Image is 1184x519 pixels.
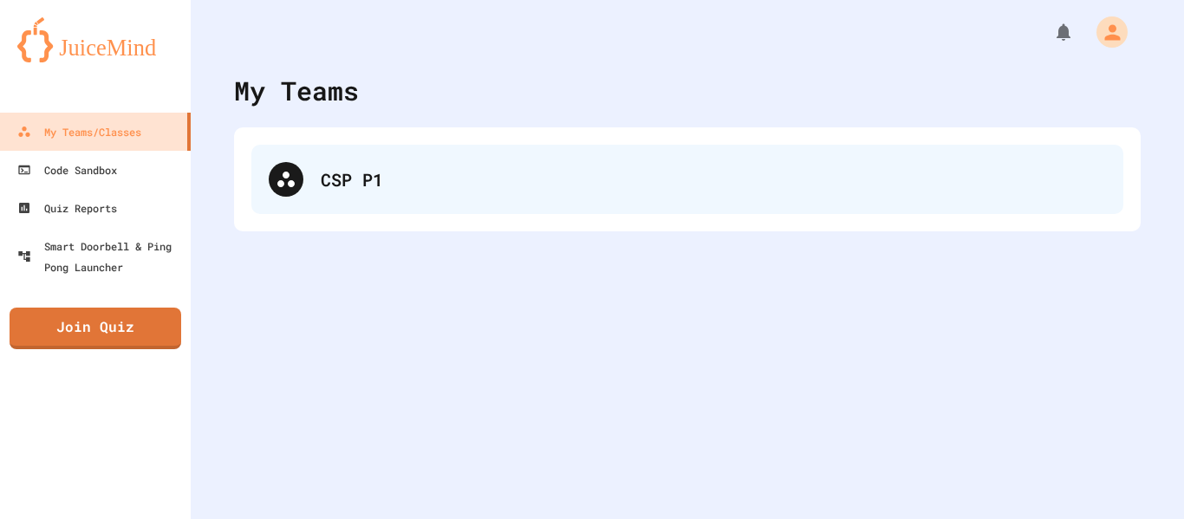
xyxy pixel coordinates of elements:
[10,308,181,349] a: Join Quiz
[1021,17,1078,47] div: My Notifications
[321,166,1106,192] div: CSP P1
[234,71,359,110] div: My Teams
[17,236,184,277] div: Smart Doorbell & Ping Pong Launcher
[17,17,173,62] img: logo-orange.svg
[17,198,117,218] div: Quiz Reports
[251,145,1123,214] div: CSP P1
[17,159,117,180] div: Code Sandbox
[1078,12,1132,52] div: My Account
[17,121,141,142] div: My Teams/Classes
